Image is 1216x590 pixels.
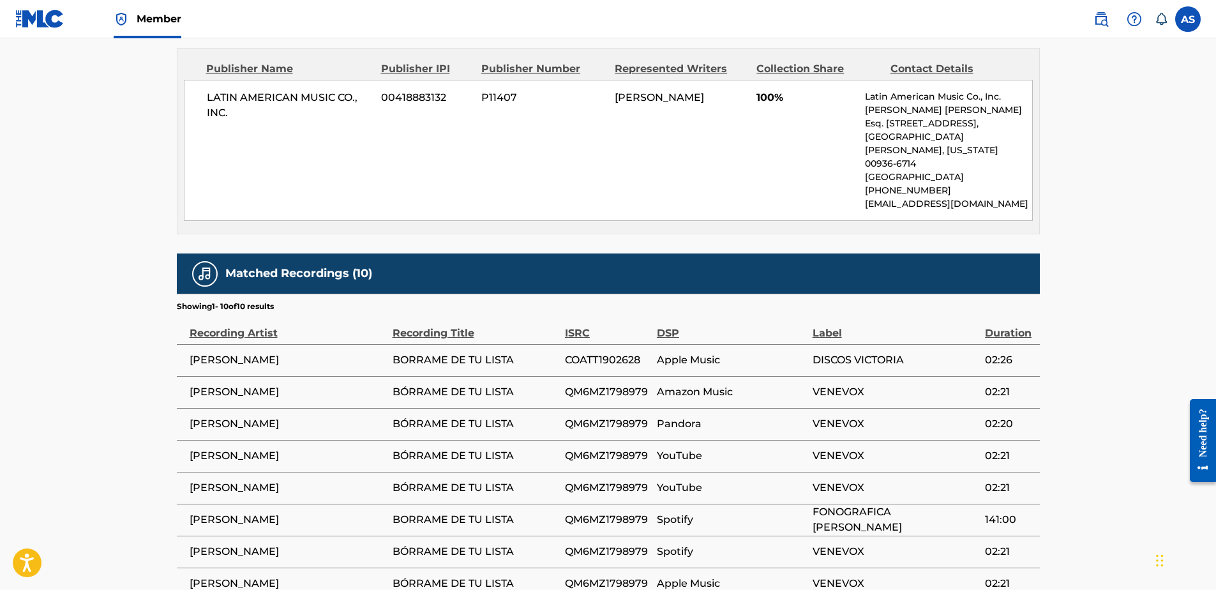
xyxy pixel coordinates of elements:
[865,90,1032,103] p: Latin American Music Co., Inc.
[985,352,1033,368] span: 02:26
[481,61,605,77] div: Publisher Number
[206,61,372,77] div: Publisher Name
[813,448,979,464] span: VENEVOX
[190,416,386,432] span: [PERSON_NAME]
[865,103,1032,130] p: [PERSON_NAME] [PERSON_NAME] Esq. [STREET_ADDRESS],
[985,384,1033,400] span: 02:21
[813,544,979,559] span: VENEVOX
[393,384,559,400] span: BÓRRAME DE TU LISTA
[813,312,979,341] div: Label
[565,480,650,495] span: QM6MZ1798979
[657,544,806,559] span: Spotify
[865,184,1032,197] p: [PHONE_NUMBER]
[565,544,650,559] span: QM6MZ1798979
[657,352,806,368] span: Apple Music
[813,480,979,495] span: VENEVOX
[657,512,806,527] span: Spotify
[985,416,1033,432] span: 02:20
[393,480,559,495] span: BÓRRAME DE TU LISTA
[657,480,806,495] span: YouTube
[190,512,386,527] span: [PERSON_NAME]
[565,312,650,341] div: ISRC
[393,512,559,527] span: BORRAME DE TU LISTA
[657,416,806,432] span: Pandora
[190,312,386,341] div: Recording Artist
[1152,529,1216,590] iframe: Chat Widget
[865,170,1032,184] p: [GEOGRAPHIC_DATA]
[190,352,386,368] span: [PERSON_NAME]
[985,512,1033,527] span: 141:00
[985,312,1033,341] div: Duration
[890,61,1014,77] div: Contact Details
[813,416,979,432] span: VENEVOX
[657,448,806,464] span: YouTube
[813,504,979,535] span: FONOGRAFICA [PERSON_NAME]
[657,312,806,341] div: DSP
[813,352,979,368] span: DISCOS VICTORIA
[137,11,181,26] span: Member
[657,384,806,400] span: Amazon Music
[985,448,1033,464] span: 02:21
[565,384,650,400] span: QM6MZ1798979
[1088,6,1114,32] a: Public Search
[393,416,559,432] span: BÓRRAME DE TU LISTA
[565,448,650,464] span: QM6MZ1798979
[381,61,472,77] div: Publisher IPI
[114,11,129,27] img: Top Rightsholder
[190,448,386,464] span: [PERSON_NAME]
[756,90,855,105] span: 100%
[393,352,559,368] span: BORRAME DE TU LISTA
[225,266,372,281] h5: Matched Recordings (10)
[565,416,650,432] span: QM6MZ1798979
[393,544,559,559] span: BÓRRAME DE TU LISTA
[985,544,1033,559] span: 02:21
[615,61,747,77] div: Represented Writers
[756,61,880,77] div: Collection Share
[615,91,704,103] span: [PERSON_NAME]
[393,448,559,464] span: BÓRRAME DE TU LISTA
[813,384,979,400] span: VENEVOX
[190,480,386,495] span: [PERSON_NAME]
[190,384,386,400] span: [PERSON_NAME]
[985,480,1033,495] span: 02:21
[865,197,1032,211] p: [EMAIL_ADDRESS][DOMAIN_NAME]
[190,544,386,559] span: [PERSON_NAME]
[1122,6,1147,32] div: Help
[1093,11,1109,27] img: search
[177,301,274,312] p: Showing 1 - 10 of 10 results
[1127,11,1142,27] img: help
[565,352,650,368] span: COATT1902628
[197,266,213,282] img: Matched Recordings
[481,90,605,105] span: P11407
[1175,6,1201,32] div: User Menu
[1156,541,1164,580] div: Drag
[1180,390,1216,492] iframe: Resource Center
[565,512,650,527] span: QM6MZ1798979
[381,90,472,105] span: 00418883132
[393,312,559,341] div: Recording Title
[865,130,1032,170] p: [GEOGRAPHIC_DATA][PERSON_NAME], [US_STATE] 00936-6714
[15,10,64,28] img: MLC Logo
[207,90,372,121] span: LATIN AMERICAN MUSIC CO., INC.
[1155,13,1167,26] div: Notifications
